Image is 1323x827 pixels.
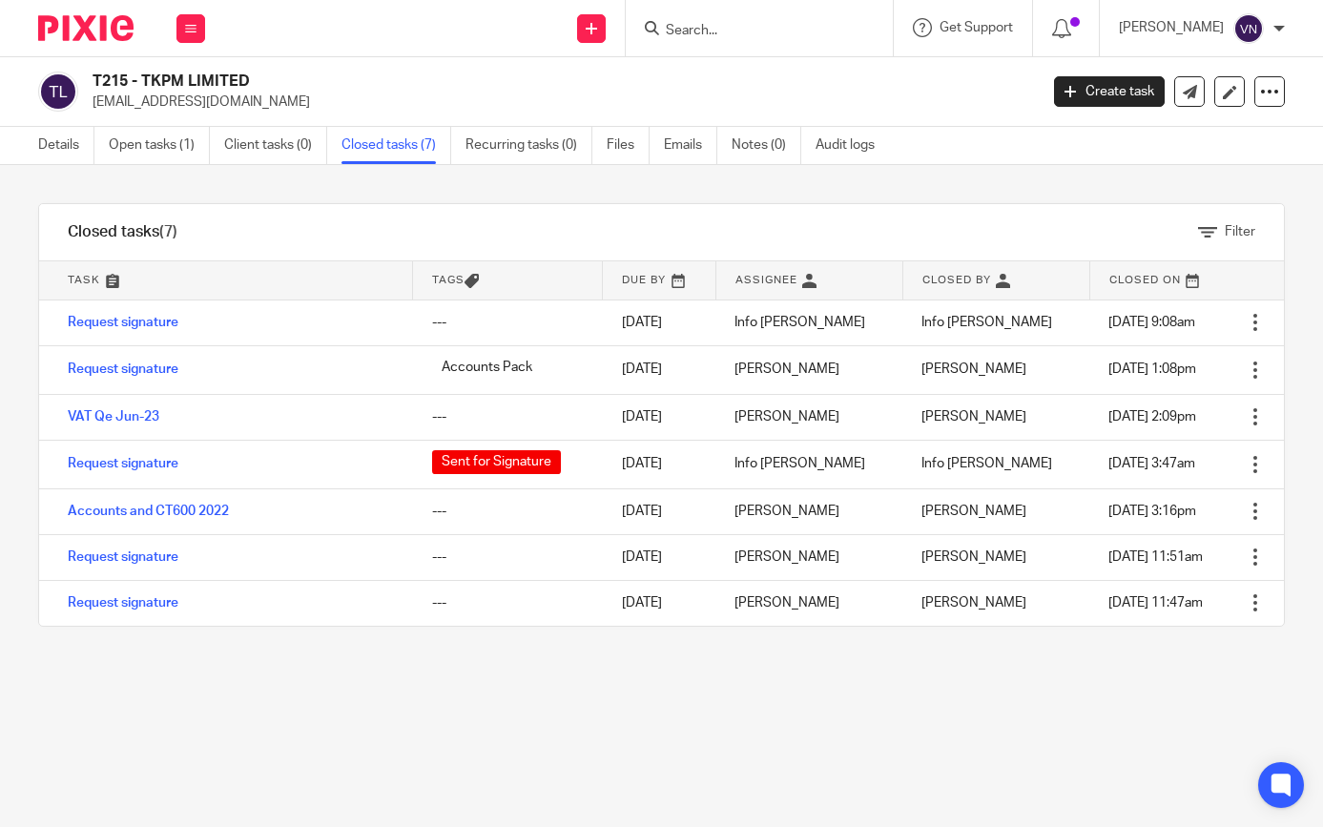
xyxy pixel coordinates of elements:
[93,72,838,92] h2: T215 - TKPM LIMITED
[921,550,1026,564] span: [PERSON_NAME]
[715,300,902,345] td: Info [PERSON_NAME]
[732,127,801,164] a: Notes (0)
[68,596,178,610] a: Request signature
[816,127,889,164] a: Audit logs
[921,505,1026,518] span: [PERSON_NAME]
[432,548,584,567] div: ---
[68,222,177,242] h1: Closed tasks
[715,580,902,626] td: [PERSON_NAME]
[715,345,902,394] td: [PERSON_NAME]
[603,580,715,626] td: [DATE]
[68,410,159,424] a: VAT Qe Jun-23
[921,316,1052,329] span: Info [PERSON_NAME]
[465,127,592,164] a: Recurring tasks (0)
[68,316,178,329] a: Request signature
[38,15,134,41] img: Pixie
[1233,13,1264,44] img: svg%3E
[921,362,1026,376] span: [PERSON_NAME]
[715,534,902,580] td: [PERSON_NAME]
[413,261,603,300] th: Tags
[603,488,715,534] td: [DATE]
[921,596,1026,610] span: [PERSON_NAME]
[715,440,902,488] td: Info [PERSON_NAME]
[38,127,94,164] a: Details
[432,450,561,474] span: Sent for Signature
[159,224,177,239] span: (7)
[68,362,178,376] a: Request signature
[432,407,584,426] div: ---
[1225,225,1255,238] span: Filter
[93,93,1025,112] p: [EMAIL_ADDRESS][DOMAIN_NAME]
[1108,596,1203,610] span: [DATE] 11:47am
[38,72,78,112] img: svg%3E
[432,593,584,612] div: ---
[607,127,650,164] a: Files
[224,127,327,164] a: Client tasks (0)
[341,127,451,164] a: Closed tasks (7)
[1108,362,1196,376] span: [DATE] 1:08pm
[664,127,717,164] a: Emails
[109,127,210,164] a: Open tasks (1)
[1108,505,1196,518] span: [DATE] 3:16pm
[432,502,584,521] div: ---
[603,300,715,345] td: [DATE]
[603,534,715,580] td: [DATE]
[68,457,178,470] a: Request signature
[921,410,1026,424] span: [PERSON_NAME]
[603,345,715,394] td: [DATE]
[1108,550,1203,564] span: [DATE] 11:51am
[68,505,229,518] a: Accounts and CT600 2022
[68,550,178,564] a: Request signature
[1119,18,1224,37] p: [PERSON_NAME]
[432,313,584,332] div: ---
[603,394,715,440] td: [DATE]
[1108,457,1195,470] span: [DATE] 3:47am
[664,23,836,40] input: Search
[940,21,1013,34] span: Get Support
[1054,76,1165,107] a: Create task
[1108,316,1195,329] span: [DATE] 9:08am
[432,356,542,380] span: Accounts Pack
[603,440,715,488] td: [DATE]
[715,488,902,534] td: [PERSON_NAME]
[1108,410,1196,424] span: [DATE] 2:09pm
[715,394,902,440] td: [PERSON_NAME]
[921,457,1052,470] span: Info [PERSON_NAME]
